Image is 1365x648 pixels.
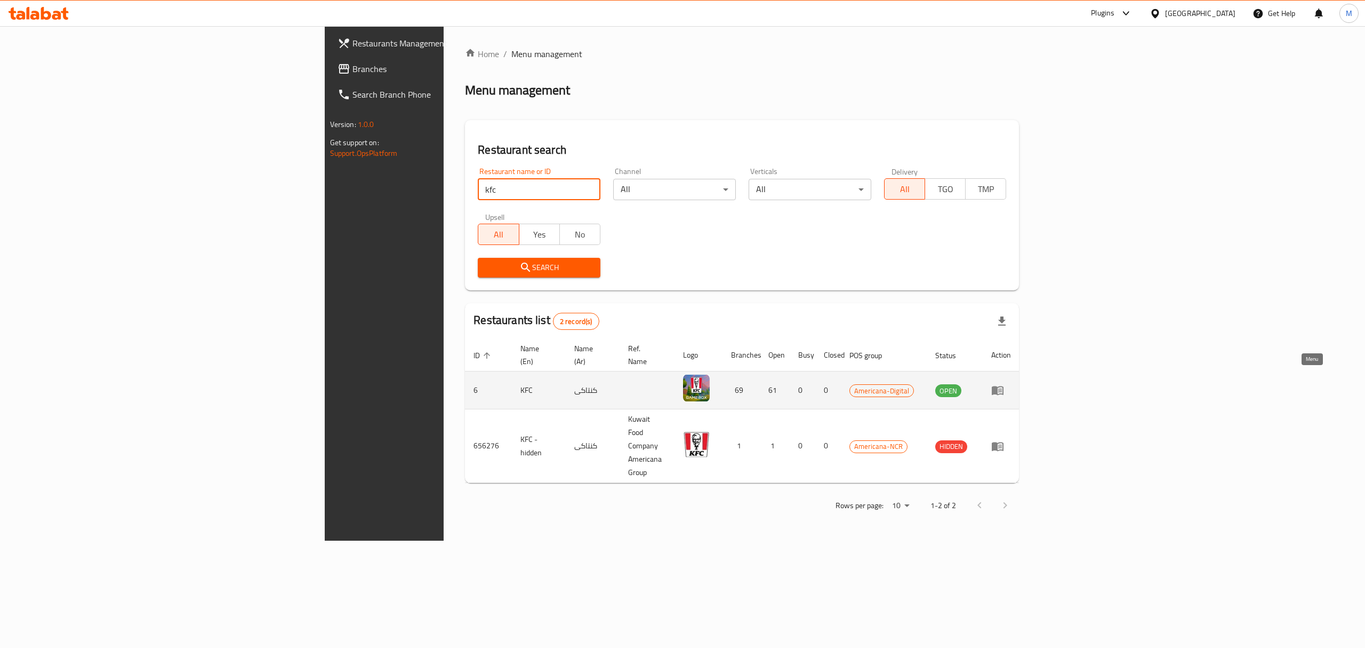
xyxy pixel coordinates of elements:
img: KFC - hidden [683,431,710,457]
div: HIDDEN [935,440,967,453]
td: 0 [815,409,841,483]
button: Search [478,258,600,278]
td: Kuwait Food Company Americana Group [620,409,675,483]
h2: Restaurants list [473,312,599,330]
span: 2 record(s) [553,317,599,327]
span: All [889,181,921,197]
td: 69 [722,372,760,409]
span: Search [486,261,592,274]
td: كنتاكى [566,409,620,483]
img: KFC [683,375,710,401]
th: Open [760,339,790,372]
span: 1.0.0 [358,117,374,131]
th: Branches [722,339,760,372]
span: Ref. Name [628,342,662,368]
th: Logo [675,339,722,372]
a: Support.OpsPlatform [330,146,398,160]
button: TGO [925,178,966,200]
span: Get support on: [330,136,379,149]
span: M [1346,7,1352,19]
span: TGO [929,181,961,197]
a: Search Branch Phone [329,82,553,107]
span: Version: [330,117,356,131]
span: Name (Ar) [574,342,607,368]
td: كنتاكى [566,372,620,409]
div: All [749,179,871,200]
p: 1-2 of 2 [930,499,956,512]
div: All [613,179,736,200]
label: Upsell [485,213,505,220]
span: HIDDEN [935,440,967,453]
span: Status [935,349,970,362]
span: Search Branch Phone [352,88,544,101]
td: 0 [815,372,841,409]
div: Plugins [1091,7,1114,20]
p: Rows per page: [836,499,884,512]
button: Yes [519,224,560,245]
h2: Restaurant search [478,142,1006,158]
table: enhanced table [465,339,1019,483]
span: Americana-NCR [850,440,907,453]
a: Restaurants Management [329,30,553,56]
input: Search for restaurant name or ID.. [478,179,600,200]
span: Restaurants Management [352,37,544,50]
nav: breadcrumb [465,48,1019,60]
span: OPEN [935,385,961,397]
div: Menu [991,440,1011,453]
span: TMP [970,181,1002,197]
div: Total records count [553,313,599,330]
label: Delivery [892,168,918,175]
button: No [559,224,600,245]
div: Export file [989,309,1015,334]
button: TMP [965,178,1006,200]
div: Rows per page: [888,498,913,514]
span: No [564,227,596,242]
span: Branches [352,62,544,75]
td: 1 [760,409,790,483]
button: All [478,224,519,245]
th: Busy [790,339,815,372]
td: 1 [722,409,760,483]
a: Branches [329,56,553,82]
span: Americana-Digital [850,385,913,397]
div: [GEOGRAPHIC_DATA] [1165,7,1235,19]
td: 0 [790,372,815,409]
div: OPEN [935,384,961,397]
th: Action [983,339,1019,372]
span: All [483,227,515,242]
td: 0 [790,409,815,483]
span: Yes [524,227,556,242]
span: ID [473,349,494,362]
td: 61 [760,372,790,409]
th: Closed [815,339,841,372]
span: Name (En) [520,342,553,368]
button: All [884,178,925,200]
span: POS group [849,349,896,362]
